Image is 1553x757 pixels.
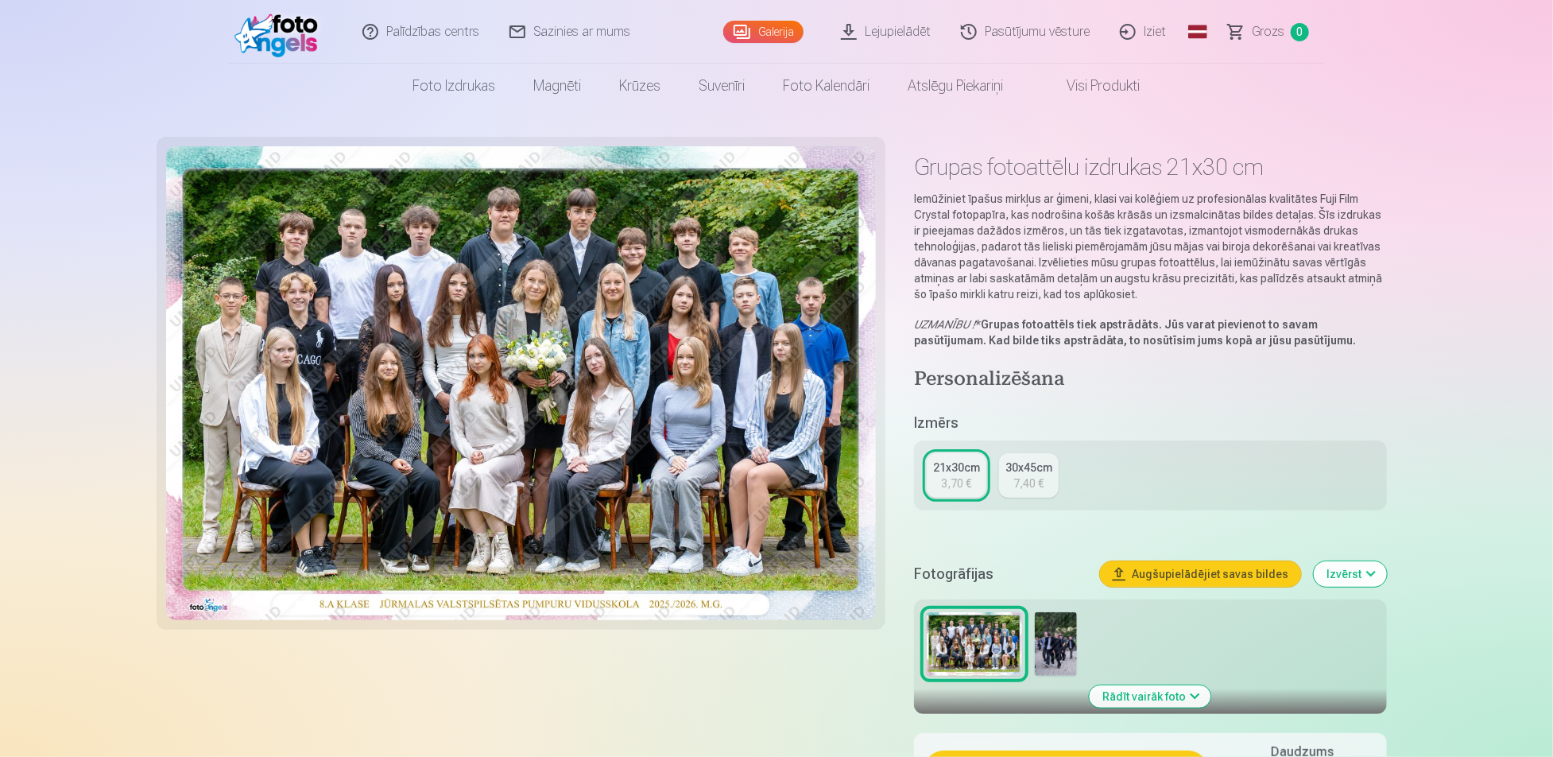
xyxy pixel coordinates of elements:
[914,191,1387,302] p: Iemūžiniet īpašus mirkļus ar ģimeni, klasi vai kolēģiem uz profesionālas kvalitātes Fuji Film Cry...
[1100,561,1301,587] button: Augšupielādējiet savas bildes
[765,64,889,108] a: Foto kalendāri
[1252,22,1284,41] span: Grozs
[723,21,804,43] a: Galerija
[914,563,1087,585] h5: Fotogrāfijas
[515,64,601,108] a: Magnēti
[927,453,986,498] a: 21x30cm3,70 €
[1013,476,1044,491] div: 7,40 €
[889,64,1023,108] a: Atslēgu piekariņi
[1291,23,1309,41] span: 0
[914,318,975,331] em: UZMANĪBU !
[914,153,1387,181] h1: Grupas fotoattēlu izdrukas 21x30 cm
[999,453,1059,498] a: 30x45cm7,40 €
[1005,460,1052,476] div: 30x45cm
[914,318,1357,347] strong: Grupas fotoattēls tiek apstrādāts. Jūs varat pievienot to savam pasūtījumam. Kad bilde tiks apstr...
[1023,64,1160,108] a: Visi produkti
[601,64,680,108] a: Krūzes
[914,412,1387,434] h5: Izmērs
[914,367,1387,393] h4: Personalizēšana
[1090,685,1211,708] button: Rādīt vairāk foto
[933,460,980,476] div: 21x30cm
[394,64,515,108] a: Foto izdrukas
[234,6,326,57] img: /fa3
[1314,561,1387,587] button: Izvērst
[941,476,971,491] div: 3,70 €
[680,64,765,108] a: Suvenīri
